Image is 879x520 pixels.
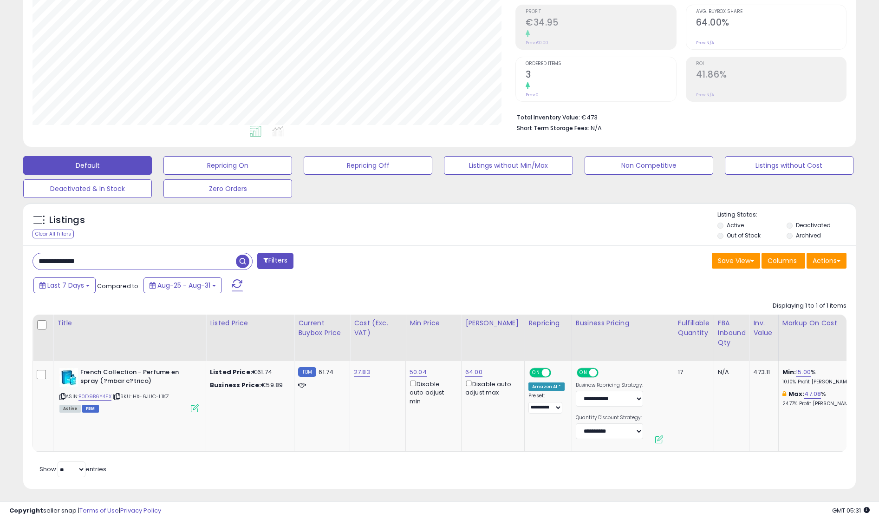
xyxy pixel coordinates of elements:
[319,368,333,376] span: 61.74
[82,405,99,413] span: FBM
[753,368,771,376] div: 473.11
[528,382,565,391] div: Amazon AI *
[33,230,74,238] div: Clear All Filters
[727,231,761,239] label: Out of Stock
[410,318,457,328] div: Min Price
[444,156,573,175] button: Listings without Min/Max
[49,214,85,227] h5: Listings
[143,277,222,293] button: Aug-25 - Aug-31
[80,368,193,388] b: French Collection - Perfume en spray (?mbar c?trico)
[528,393,565,414] div: Preset:
[23,179,152,198] button: Deactivated & In Stock
[465,318,521,328] div: [PERSON_NAME]
[59,368,199,411] div: ASIN:
[528,318,568,328] div: Repricing
[768,256,797,265] span: Columns
[696,69,846,82] h2: 41.86%
[9,506,43,515] strong: Copyright
[210,368,252,376] b: Listed Price:
[298,318,346,338] div: Current Buybox Price
[465,379,517,397] div: Disable auto adjust max
[696,40,714,46] small: Prev: N/A
[727,221,744,229] label: Active
[712,253,760,269] button: Save View
[47,281,84,290] span: Last 7 Days
[410,368,427,377] a: 50.04
[696,9,846,14] span: Avg. Buybox Share
[120,506,161,515] a: Privacy Policy
[782,401,859,407] p: 24.77% Profit [PERSON_NAME]
[796,368,811,377] a: 15.00
[678,368,707,376] div: 17
[778,315,866,361] th: The percentage added to the cost of goods (COGS) that forms the calculator for Min & Max prices.
[788,389,805,398] b: Max:
[530,369,542,377] span: ON
[782,368,796,376] b: Min:
[78,393,111,401] a: B0D9B6Y4FX
[782,390,859,407] div: %
[718,318,746,348] div: FBA inbound Qty
[163,179,292,198] button: Zero Orders
[782,318,863,328] div: Markup on Cost
[526,9,676,14] span: Profit
[57,318,202,328] div: Title
[210,381,287,389] div: €59.89
[696,92,714,98] small: Prev: N/A
[257,253,293,269] button: Filters
[718,368,742,376] div: N/A
[550,369,565,377] span: OFF
[33,277,96,293] button: Last 7 Days
[773,302,846,310] div: Displaying 1 to 1 of 1 items
[576,415,643,421] label: Quantity Discount Strategy:
[354,368,370,377] a: 27.83
[782,379,859,385] p: 10.10% Profit [PERSON_NAME]
[157,281,210,290] span: Aug-25 - Aug-31
[298,367,316,377] small: FBM
[804,389,821,399] a: 47.08
[832,506,870,515] span: 2025-09-9 05:31 GMT
[304,156,432,175] button: Repricing Off
[717,211,856,219] p: Listing States:
[354,318,402,338] div: Cost (Exc. VAT)
[79,506,119,515] a: Terms of Use
[526,61,676,66] span: Ordered Items
[591,124,602,132] span: N/A
[753,318,774,338] div: Inv. value
[113,393,169,400] span: | SKU: HX-6JUC-L1KZ
[696,17,846,30] h2: 64.00%
[23,156,152,175] button: Default
[597,369,612,377] span: OFF
[585,156,713,175] button: Non Competitive
[576,318,670,328] div: Business Pricing
[210,381,261,389] b: Business Price:
[517,124,589,132] b: Short Term Storage Fees:
[410,379,454,406] div: Disable auto adjust min
[517,113,580,121] b: Total Inventory Value:
[678,318,710,338] div: Fulfillable Quantity
[578,369,589,377] span: ON
[97,282,140,290] span: Compared to:
[526,92,539,98] small: Prev: 0
[59,405,81,413] span: All listings currently available for purchase on Amazon
[59,368,78,387] img: 41GCy4RESWL._SL40_.jpg
[796,231,821,239] label: Archived
[782,368,859,385] div: %
[517,111,840,122] li: €473
[762,253,805,269] button: Columns
[39,465,106,474] span: Show: entries
[526,40,548,46] small: Prev: €0.00
[526,17,676,30] h2: €34.95
[576,382,643,388] label: Business Repricing Strategy:
[465,368,482,377] a: 64.00
[807,253,846,269] button: Actions
[9,507,161,515] div: seller snap | |
[696,61,846,66] span: ROI
[796,221,831,229] label: Deactivated
[725,156,853,175] button: Listings without Cost
[526,69,676,82] h2: 3
[210,318,290,328] div: Listed Price
[163,156,292,175] button: Repricing On
[210,368,287,376] div: €61.74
